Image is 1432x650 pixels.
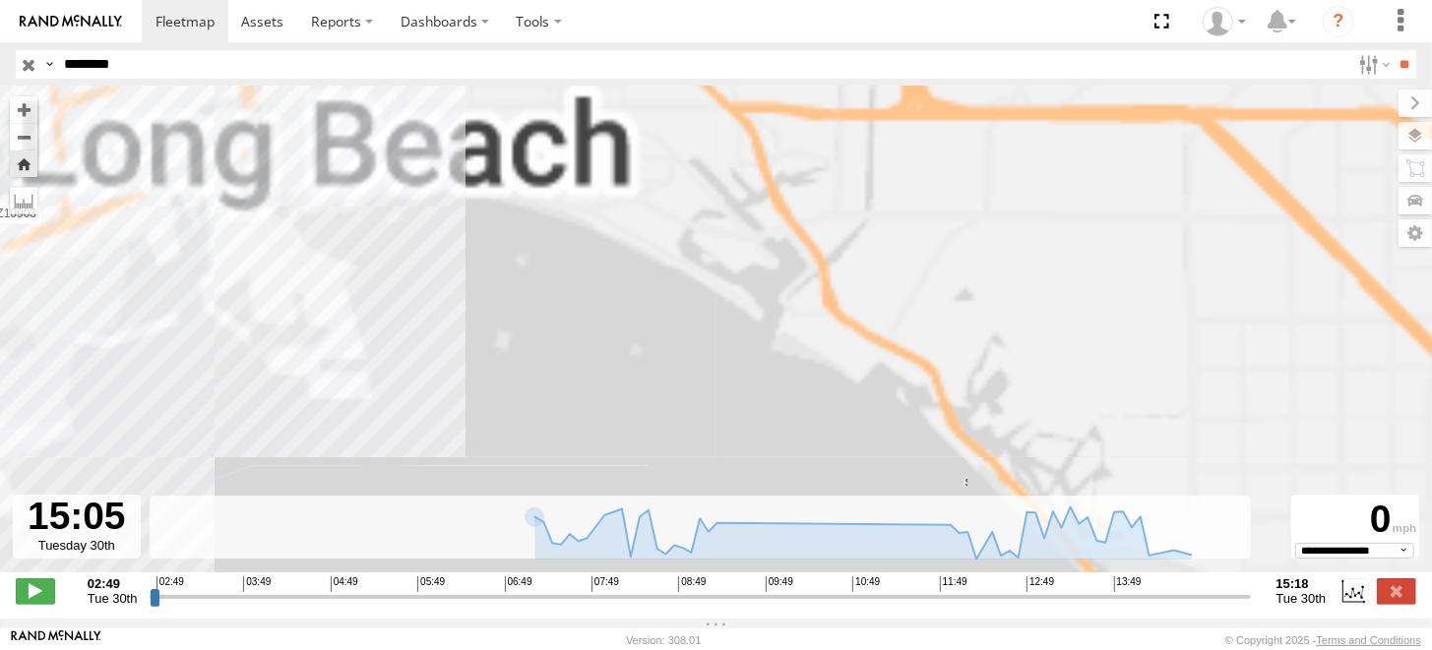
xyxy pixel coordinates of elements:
[626,634,701,646] div: Version: 308.01
[243,576,271,592] span: 03:49
[1323,6,1354,37] i: ?
[88,591,138,606] span: Tue 30th Sep 2025
[505,576,532,592] span: 06:49
[1317,634,1421,646] a: Terms and Conditions
[10,123,37,150] button: Zoom out
[852,576,880,592] span: 10:49
[20,15,122,29] img: rand-logo.svg
[11,630,101,650] a: Visit our Website
[41,50,57,79] label: Search Query
[1027,576,1054,592] span: 12:49
[940,576,967,592] span: 11:49
[88,576,138,591] strong: 02:49
[766,576,793,592] span: 09:49
[417,576,445,592] span: 05:49
[16,578,55,604] label: Play/Stop
[678,576,706,592] span: 08:49
[1276,576,1327,591] strong: 15:18
[1399,219,1432,247] label: Map Settings
[1351,50,1394,79] label: Search Filter Options
[1225,634,1421,646] div: © Copyright 2025 -
[331,576,358,592] span: 04:49
[1294,498,1416,543] div: 0
[10,96,37,123] button: Zoom in
[1114,576,1142,592] span: 13:49
[10,150,37,177] button: Zoom Home
[156,576,184,592] span: 02:49
[1276,591,1327,606] span: Tue 30th Sep 2025
[1377,578,1416,604] label: Close
[1196,7,1253,36] div: Zulema McIntosch
[10,187,37,214] label: Measure
[591,576,619,592] span: 07:49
